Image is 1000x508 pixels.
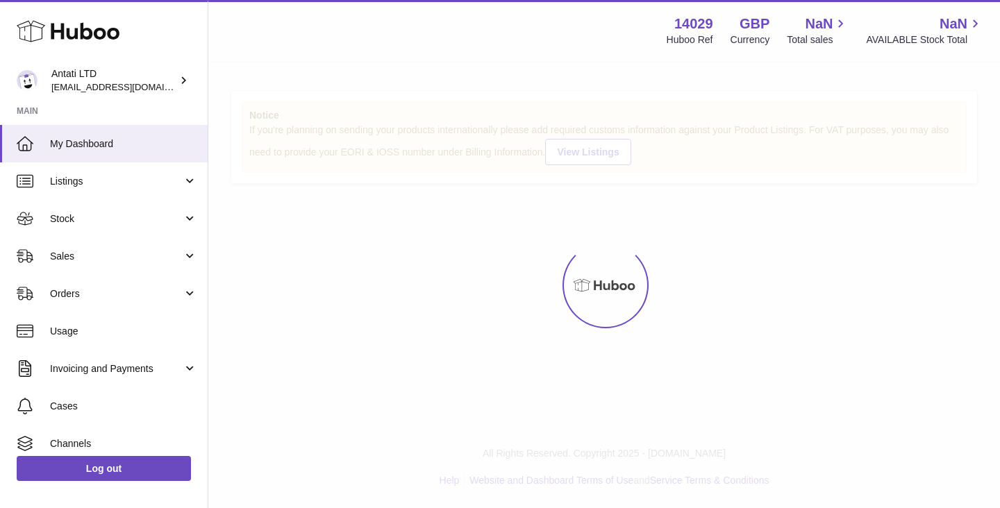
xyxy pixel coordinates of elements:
span: Invoicing and Payments [50,362,183,375]
div: Antati LTD [51,67,176,94]
span: Orders [50,287,183,300]
span: Listings [50,175,183,188]
span: [EMAIL_ADDRESS][DOMAIN_NAME] [51,81,204,92]
span: NaN [805,15,833,33]
span: Total sales [787,33,849,46]
span: Stock [50,212,183,226]
span: My Dashboard [50,137,197,151]
strong: GBP [740,15,769,33]
strong: 14029 [674,15,713,33]
span: NaN [940,15,967,33]
a: NaN AVAILABLE Stock Total [866,15,983,46]
span: Usage [50,325,197,338]
img: toufic@antatiskin.com [17,70,37,91]
div: Currency [731,33,770,46]
div: Huboo Ref [667,33,713,46]
a: NaN Total sales [787,15,849,46]
span: Cases [50,400,197,413]
span: AVAILABLE Stock Total [866,33,983,46]
span: Sales [50,250,183,263]
span: Channels [50,437,197,450]
a: Log out [17,456,191,481]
